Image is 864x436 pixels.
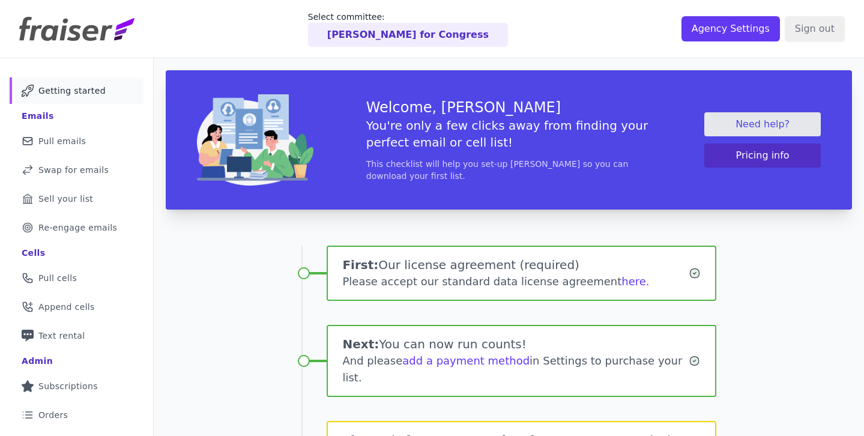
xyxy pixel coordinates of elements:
[38,164,109,176] span: Swap for emails
[342,256,688,273] h1: Our license agreement (required)
[10,322,143,349] a: Text rental
[38,409,68,421] span: Orders
[10,77,143,104] a: Getting started
[342,337,379,351] span: Next:
[10,294,143,320] a: Append cells
[308,11,508,23] p: Select committee:
[10,265,143,291] a: Pull cells
[785,16,845,41] input: Sign out
[308,11,508,47] a: Select committee: [PERSON_NAME] for Congress
[342,353,689,386] div: And please in Settings to purchase your list.
[38,330,85,342] span: Text rental
[38,380,98,392] span: Subscriptions
[22,110,54,122] div: Emails
[38,193,93,205] span: Sell your list
[342,273,688,290] div: Please accept our standard data license agreement
[681,16,780,41] input: Agency Settings
[19,17,134,41] img: Fraiser Logo
[38,85,106,97] span: Getting started
[10,157,143,183] a: Swap for emails
[38,301,95,313] span: Append cells
[22,355,53,367] div: Admin
[10,214,143,241] a: Re-engage emails
[366,117,652,151] h5: You're only a few clicks away from finding your perfect email or cell list!
[366,158,652,182] p: This checklist will help you set-up [PERSON_NAME] so you can download your first list.
[22,247,45,259] div: Cells
[704,144,821,168] button: Pricing info
[342,336,689,353] h1: You can now run counts!
[38,135,86,147] span: Pull emails
[10,402,143,428] a: Orders
[38,272,77,284] span: Pull cells
[10,186,143,212] a: Sell your list
[704,112,821,136] a: Need help?
[38,222,117,234] span: Re-engage emails
[10,128,143,154] a: Pull emails
[197,94,313,186] img: img
[327,28,489,42] p: [PERSON_NAME] for Congress
[10,373,143,399] a: Subscriptions
[366,98,652,117] h3: Welcome, [PERSON_NAME]
[342,258,378,272] span: First:
[402,354,530,367] a: add a payment method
